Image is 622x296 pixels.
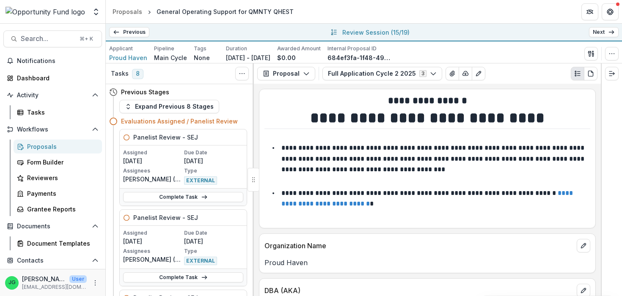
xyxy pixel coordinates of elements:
[581,3,598,20] button: Partners
[27,158,95,167] div: Form Builder
[27,239,95,248] div: Document Templates
[27,142,95,151] div: Proposals
[184,167,243,175] p: Type
[17,58,99,65] span: Notifications
[14,202,102,216] a: Grantee Reports
[14,186,102,200] a: Payments
[264,241,573,251] p: Organization Name
[226,53,270,62] p: [DATE] - [DATE]
[123,156,182,165] p: [DATE]
[264,258,590,268] p: Proud Haven
[123,247,182,255] p: Assignees
[14,236,102,250] a: Document Templates
[111,70,129,77] h3: Tasks
[121,117,238,126] h4: Evaluations Assigned / Panelist Review
[605,67,619,80] button: Expand right
[27,189,95,198] div: Payments
[6,7,85,17] img: Opportunity Fund logo
[133,213,198,222] h5: Panelist Review - SEJ
[257,67,315,80] button: Proposal
[21,35,74,43] span: Search...
[184,229,243,237] p: Due Date
[78,34,95,44] div: ⌘ + K
[121,88,169,96] h4: Previous Stages
[328,45,377,52] p: Internal Proposal ID
[123,255,182,264] p: [PERSON_NAME] ([PERSON_NAME][EMAIL_ADDRESS][PERSON_NAME][DOMAIN_NAME])
[3,123,102,136] button: Open Workflows
[17,257,88,264] span: Contacts
[113,7,142,16] div: Proposals
[3,254,102,267] button: Open Contacts
[602,3,619,20] button: Get Help
[69,275,87,283] p: User
[90,3,102,20] button: Open entity switcher
[589,27,619,37] a: Next
[123,167,182,175] p: Assignees
[109,45,133,52] p: Applicant
[109,27,149,37] a: Previous
[17,126,88,133] span: Workflows
[184,247,243,255] p: Type
[27,205,95,214] div: Grantee Reports
[17,223,88,230] span: Documents
[154,53,187,62] p: Main Cycle
[90,278,100,288] button: More
[27,173,95,182] div: Reviewers
[132,69,143,79] span: 8
[8,280,16,285] div: Jake Goodman
[277,53,296,62] p: $0.00
[194,45,206,52] p: Tags
[342,28,410,37] p: Review Session ( 15/19 )
[329,27,339,37] button: All submissions
[17,74,95,82] div: Dashboard
[277,45,321,52] p: Awarded Amount
[22,274,66,283] p: [PERSON_NAME]
[123,229,182,237] p: Assigned
[184,257,217,265] span: EXTERNAL
[3,30,102,47] button: Search...
[17,92,88,99] span: Activity
[3,71,102,85] a: Dashboard
[194,53,210,62] p: None
[577,239,590,252] button: edit
[322,67,442,80] button: Full Application Cycle 2 20253
[109,5,146,18] a: Proposals
[133,133,198,142] h5: Panelist Review - SEJ
[157,7,294,16] div: General Operating Support for QMNTY QHEST
[14,171,102,185] a: Reviewers
[119,100,219,113] button: Expand Previous 8 Stages
[3,54,102,68] button: Notifications
[264,285,573,296] p: DBA (AKA)
[123,237,182,246] p: [DATE]
[14,140,102,153] a: Proposals
[27,108,95,117] div: Tasks
[109,5,297,18] nav: breadcrumb
[472,67,485,80] button: Edit as form
[109,53,147,62] a: Proud Haven
[184,237,243,246] p: [DATE]
[584,67,597,80] button: PDF view
[226,45,247,52] p: Duration
[235,67,249,80] button: Toggle View Cancelled Tasks
[184,156,243,165] p: [DATE]
[123,175,182,184] p: [PERSON_NAME] ([EMAIL_ADDRESS][DOMAIN_NAME])
[184,176,217,185] span: EXTERNAL
[14,155,102,169] a: Form Builder
[184,149,243,156] p: Due Date
[328,53,391,62] p: 684ef3fa-1f48-4987-abde-96ebd29272d1
[123,149,182,156] p: Assigned
[154,45,174,52] p: Pipeline
[446,67,459,80] button: View Attached Files
[571,67,584,80] button: Plaintext view
[123,192,243,202] a: Complete Task
[3,88,102,102] button: Open Activity
[22,283,87,291] p: [EMAIL_ADDRESS][DOMAIN_NAME]
[14,105,102,119] a: Tasks
[3,219,102,233] button: Open Documents
[123,272,243,282] a: Complete Task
